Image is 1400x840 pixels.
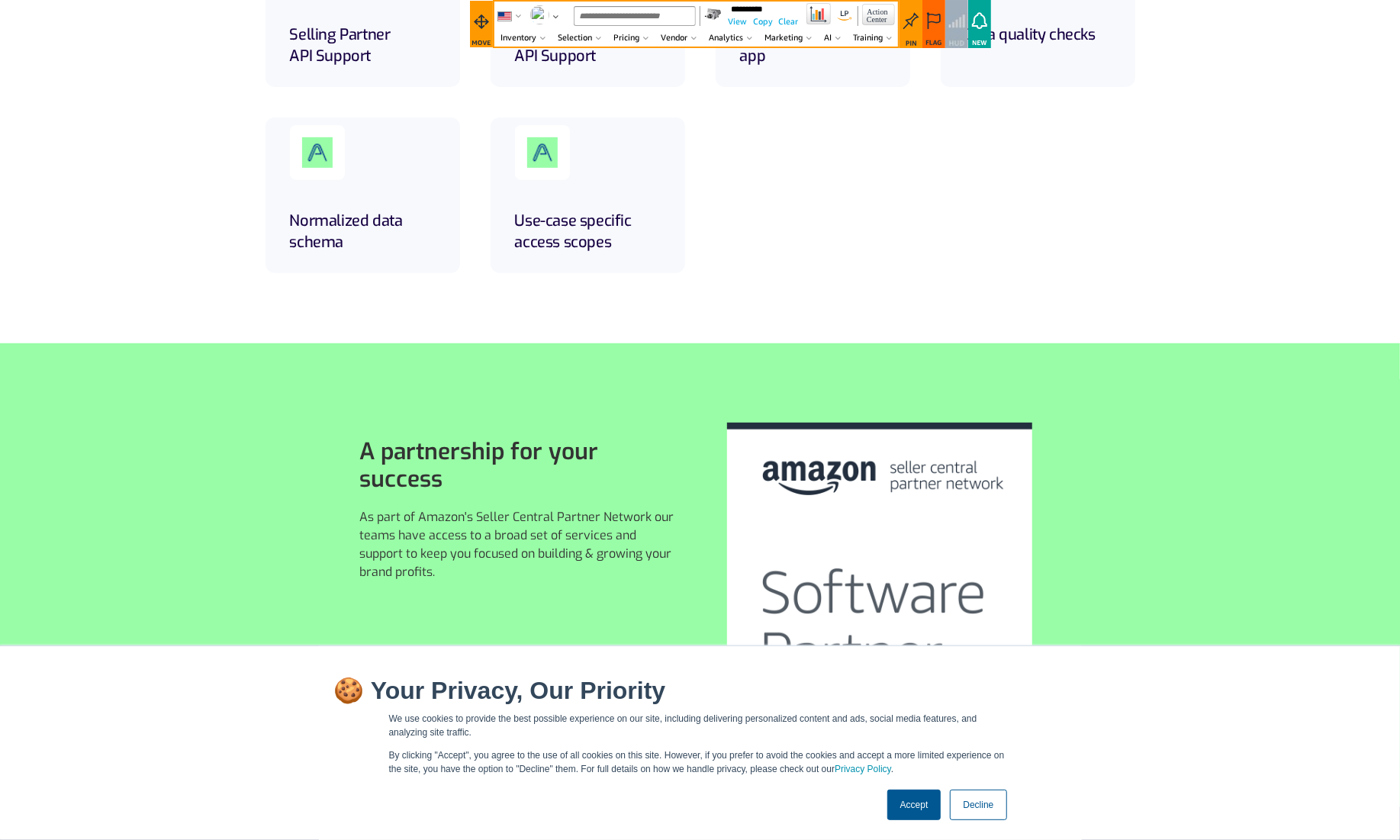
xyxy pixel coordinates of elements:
a: Pricing [121,32,146,42]
h5: Data quality checks [965,24,1111,46]
a: AI [331,32,339,42]
a: Decline [950,790,1006,820]
a: Accept [887,790,941,820]
h2: 🍪 Your Privacy, Our Priority [334,677,1067,704]
img: heathliu [37,5,56,24]
a: View [235,15,260,27]
a: Marketing [272,32,310,42]
a: Vendor [168,32,195,42]
a: Copy [260,15,285,27]
h5: Use-case specific access scopes [515,211,661,253]
h5: Normalized data schema [290,211,436,253]
p: As part of Amazon's Seller Central Partner Network our teams have access to a broad set of servic... [360,508,682,581]
a: Inventory [8,32,43,42]
a: Selection [65,32,99,42]
a: Clear [285,15,311,27]
p: By clicking "Accept", you agree to the use of all cookies on this site. However, if you prefer to... [389,748,1012,776]
h1: A partnership for your success [360,438,682,493]
a: Privacy Policy [835,764,891,774]
a: Training [360,32,390,42]
h6: Selling Partner API Support [290,24,436,67]
a: Analytics [216,32,250,42]
p: We use cookies to provide the best possible experience on our site, including delivering personal... [389,712,1012,739]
